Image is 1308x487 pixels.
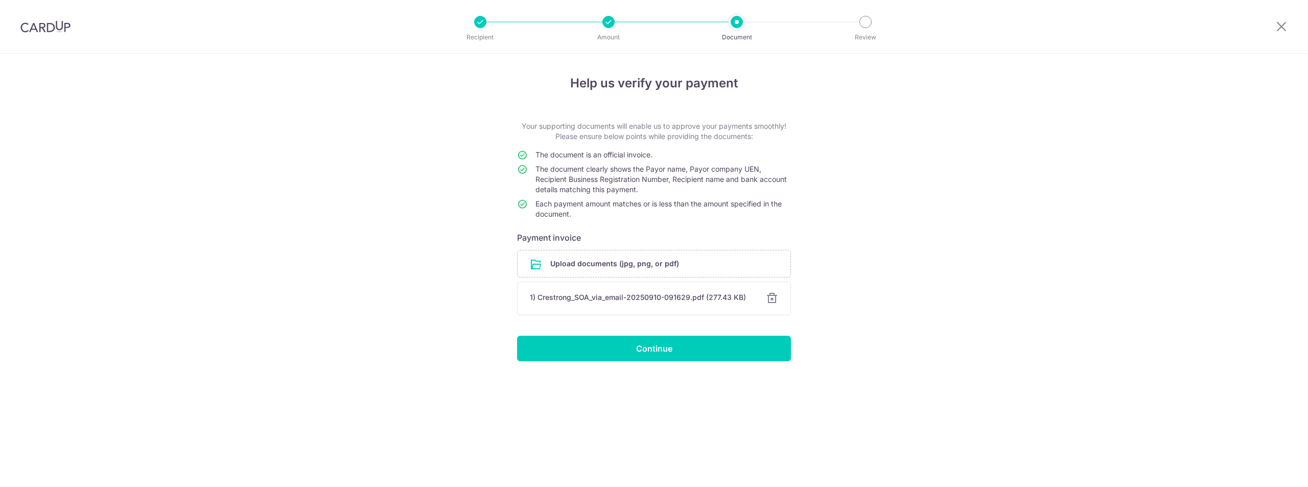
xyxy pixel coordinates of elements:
[535,165,787,194] span: The document clearly shows the Payor name, Payor company UEN, Recipient Business Registration Num...
[535,150,652,159] span: The document is an official invoice.
[517,121,791,142] p: Your supporting documents will enable us to approve your payments smoothly! Please ensure below p...
[517,74,791,92] h4: Help us verify your payment
[828,32,903,42] p: Review
[535,199,782,218] span: Each payment amount matches or is less than the amount specified in the document.
[517,250,791,277] div: Upload documents (jpg, png, or pdf)
[442,32,518,42] p: Recipient
[530,292,754,303] div: 1) Crestrong_SOA_via_email-20250910-091629.pdf (277.43 KB)
[571,32,646,42] p: Amount
[517,231,791,244] h6: Payment invoice
[20,20,71,33] img: CardUp
[699,32,775,42] p: Document
[517,336,791,361] input: Continue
